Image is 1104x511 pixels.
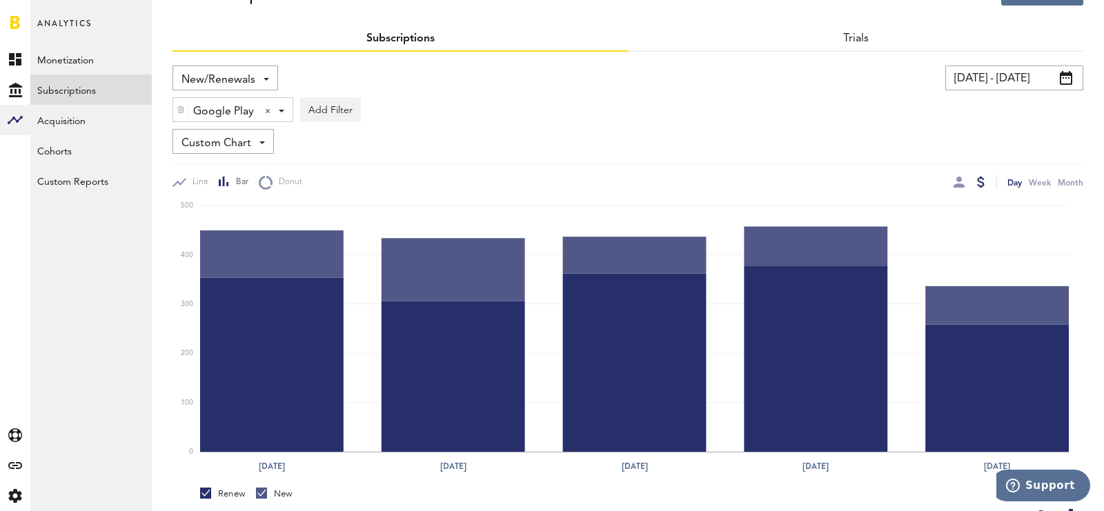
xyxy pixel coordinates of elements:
div: New [256,488,293,500]
text: [DATE] [440,460,466,472]
span: Line [186,177,208,188]
div: Delete [173,98,188,121]
text: [DATE] [984,460,1010,472]
text: [DATE] [622,460,648,472]
text: 200 [181,350,193,357]
a: Trials [843,33,869,44]
text: 300 [181,301,193,308]
span: Google Play [193,100,254,123]
text: 100 [181,399,193,406]
iframe: Opens a widget where you can find more information [996,470,1090,504]
a: Monetization [30,44,152,74]
text: 400 [181,252,193,259]
div: Month [1058,175,1083,190]
div: Week [1029,175,1051,190]
text: [DATE] [259,460,285,472]
span: Custom Chart [181,132,251,155]
span: New/Renewals [181,68,255,92]
button: Add Filter [300,97,361,122]
text: 0 [189,448,193,455]
a: Acquisition [30,105,152,135]
text: 500 [181,203,193,210]
img: trash_awesome_blue.svg [177,105,185,114]
a: Subscriptions [366,33,435,44]
div: Clear [265,108,270,114]
a: Custom Reports [30,166,152,196]
text: [DATE] [802,460,829,472]
span: Bar [230,177,248,188]
span: Analytics [37,15,92,44]
div: Day [1007,175,1022,190]
a: Subscriptions [30,74,152,105]
span: Donut [273,177,302,188]
a: Cohorts [30,135,152,166]
div: Renew [200,488,246,500]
